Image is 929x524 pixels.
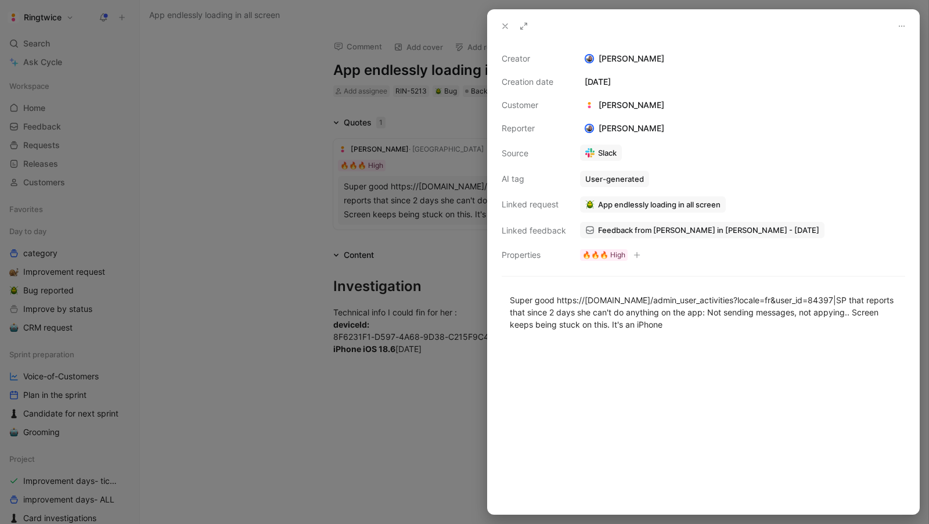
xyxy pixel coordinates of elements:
[502,98,566,112] div: Customer
[510,294,897,331] div: Super good https://[DOMAIN_NAME]/admin_user_activities?locale=fr&user_id=84397|SP that reports th...
[580,196,726,213] button: 🪲App endlessly loading in all screen
[580,98,669,112] div: [PERSON_NAME]
[502,172,566,186] div: AI tag
[586,55,593,63] img: avatar
[580,145,622,161] a: Slack
[502,224,566,238] div: Linked feedback
[502,198,566,211] div: Linked request
[598,225,819,235] span: Feedback from [PERSON_NAME] in [PERSON_NAME] - [DATE]
[502,248,566,262] div: Properties
[582,249,625,261] div: 🔥🔥🔥 High
[585,200,595,209] img: 🪲
[585,174,644,184] div: User-generated
[580,222,824,238] a: Feedback from [PERSON_NAME] in [PERSON_NAME] - [DATE]
[598,199,721,210] span: App endlessly loading in all screen
[580,121,669,135] div: [PERSON_NAME]
[585,101,594,110] img: logo
[502,146,566,160] div: Source
[502,52,566,66] div: Creator
[502,121,566,135] div: Reporter
[586,125,593,132] img: avatar
[502,75,566,89] div: Creation date
[580,52,905,66] div: [PERSON_NAME]
[580,75,905,89] div: [DATE]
